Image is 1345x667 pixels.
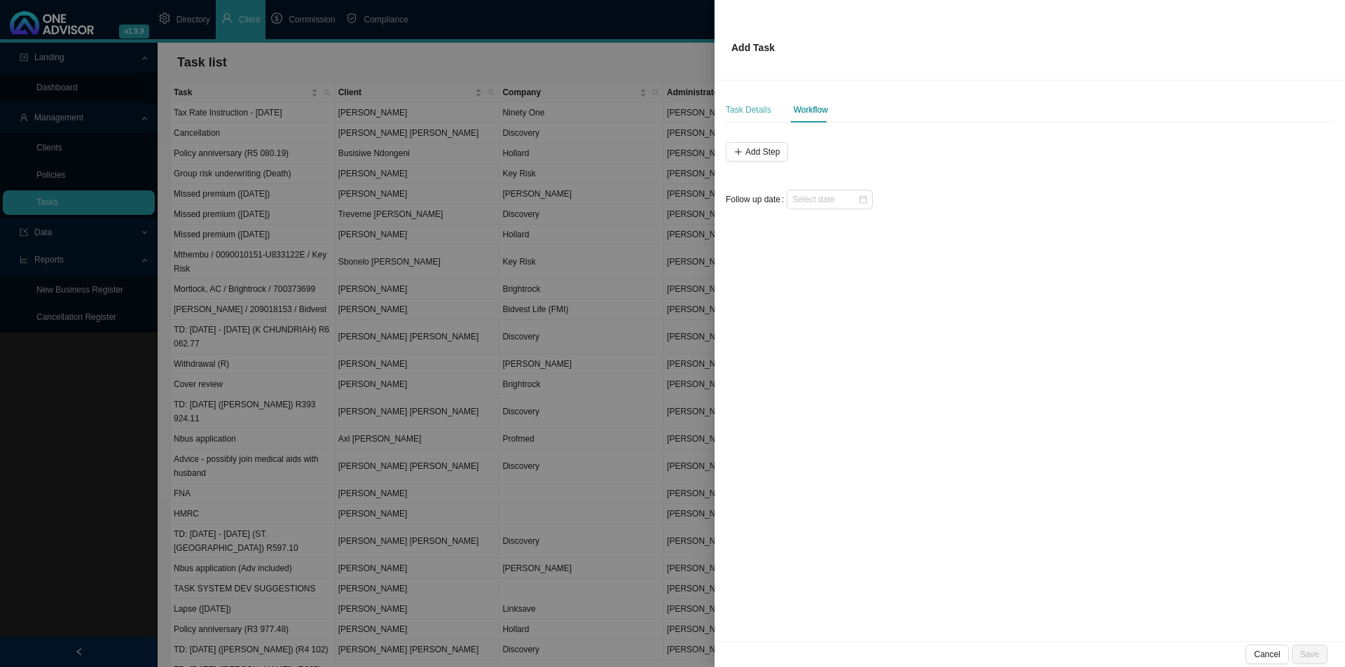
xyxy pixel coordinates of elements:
[1292,645,1327,664] button: Save
[792,192,857,206] input: Select date
[794,103,828,117] div: Workflow
[745,145,780,159] span: Add Step
[726,190,787,209] label: Follow up date
[1254,647,1280,661] span: Cancel
[734,148,743,156] span: plus
[731,40,775,55] p: Add Task
[726,142,788,162] button: Add Step
[726,103,771,117] div: Task Details
[1246,645,1288,664] button: Cancel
